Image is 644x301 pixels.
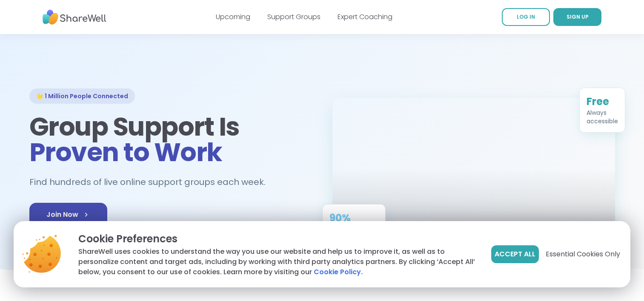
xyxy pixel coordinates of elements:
[29,134,222,170] span: Proven to Work
[587,108,618,125] div: Always accessible
[267,12,321,22] a: Support Groups
[567,13,589,20] span: SIGN UP
[78,247,478,277] p: ShareWell uses cookies to understand the way you use our website and help us to improve it, as we...
[29,114,312,165] h1: Group Support Is
[43,6,106,29] img: ShareWell Nav Logo
[553,8,601,26] a: SIGN UP
[546,249,620,259] span: Essential Cookies Only
[29,88,135,104] div: 🌟 1 Million People Connected
[29,203,107,227] a: Join Now
[216,12,250,22] a: Upcoming
[314,267,363,277] a: Cookie Policy.
[338,12,392,22] a: Expert Coaching
[587,95,618,108] div: Free
[491,245,539,263] button: Accept All
[78,231,478,247] p: Cookie Preferences
[502,8,550,26] a: LOG IN
[329,211,378,225] div: 90%
[495,249,535,259] span: Accept All
[46,210,90,220] span: Join Now
[29,175,275,189] h2: Find hundreds of live online support groups each week.
[517,13,535,20] span: LOG IN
